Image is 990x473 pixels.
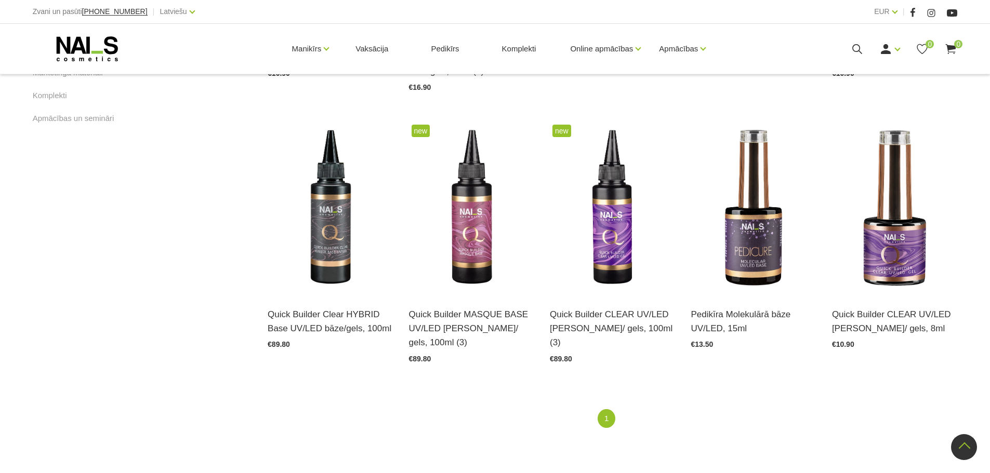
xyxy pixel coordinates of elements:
a: Online apmācības [570,28,633,70]
span: | [153,5,155,18]
a: Komplekti [33,89,67,102]
img: Quick Builder Clear – caurspīdīga bāze/gels. Šī bāze/gels ir unikāls produkts ar daudz izmantošan... [550,122,675,294]
span: new [552,125,571,137]
span: €10.90 [832,340,854,348]
a: 0 [916,43,929,56]
img: Pateicoties molekulārās bāzes konsistencei, tā nepadara nagus biezus, samazinot traumēšanas risku... [691,122,816,294]
a: Quick Builder Clear HYBRID Base UV/LED bāze/gels, 100ml [268,307,393,335]
a: Pedikīrs [423,24,467,74]
span: 0 [954,40,962,48]
span: €16.90 [409,83,431,91]
a: Apmācības [659,28,698,70]
img: Noturīga, caurspīdīga bāze, kam piemīt meistaru iecienītās Quick Cover base formula un noturība.L... [268,122,393,294]
a: Quick Builder CLEAR UV/LED [PERSON_NAME]/ gels, 8ml [832,307,957,335]
span: [PHONE_NUMBER] [82,7,148,16]
a: Apmācības un semināri [33,112,114,125]
span: €89.80 [268,340,290,348]
span: €89.80 [550,355,572,363]
a: 0 [944,43,957,56]
span: €89.80 [409,355,431,363]
span: | [903,5,905,18]
a: 1 [598,409,615,428]
a: Manikīrs [292,28,322,70]
span: €13.50 [691,340,713,348]
a: Latviešu [160,5,187,18]
a: Komplekti [494,24,545,74]
a: Quick Builder CLEAR UV/LED [PERSON_NAME]/ gels, 100ml (3) [550,307,675,350]
span: 0 [926,40,934,48]
a: EUR [874,5,890,18]
img: Quick Masque base – viegli maskējoša bāze/gels. Šī bāze/gels ir unikāls produkts ar daudz izmanto... [409,122,534,294]
a: Vaksācija [347,24,397,74]
nav: catalog-product-list [268,409,957,428]
div: Zvani un pasūti [33,5,148,18]
a: Quick Builder MASQUE BASE UV/LED [PERSON_NAME]/ gels, 100ml (3) [409,307,534,350]
a: [PHONE_NUMBER] [82,8,148,16]
a: Pedikīra Molekulārā bāze UV/LED, 15ml [691,307,816,335]
span: new [412,125,430,137]
img: Quick Builder Clear Caurspīdīga bāze/gels. Šī bāze/gels ir unikāls produkts ar daudz izmantošanas... [832,122,957,294]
